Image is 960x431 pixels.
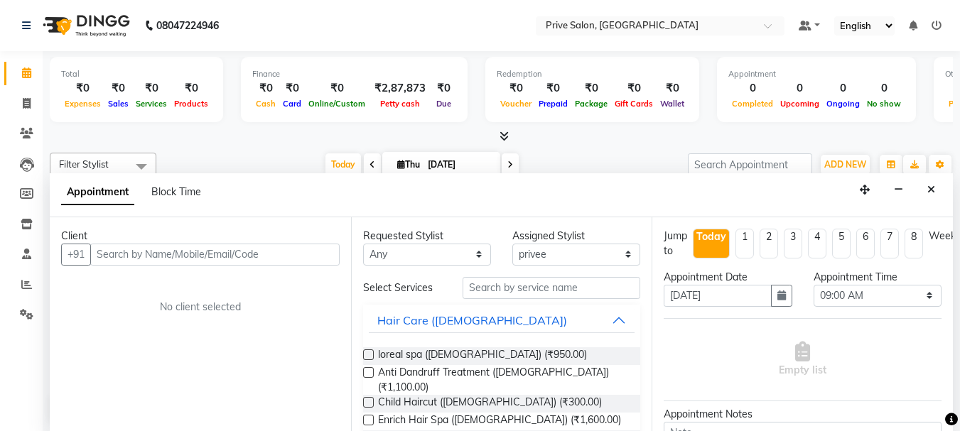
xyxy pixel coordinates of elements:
span: Anti Dandruff Treatment ([DEMOGRAPHIC_DATA]) (₹1,100.00) [378,365,630,395]
button: Close [921,179,942,201]
input: 2025-09-04 [424,154,495,175]
span: Enrich Hair Spa ([DEMOGRAPHIC_DATA]) (₹1,600.00) [378,413,621,430]
button: Hair Care ([DEMOGRAPHIC_DATA]) [369,307,635,333]
b: 08047224946 [156,6,219,45]
li: 5 [832,229,851,258]
span: Online/Custom [305,99,369,109]
div: ₹0 [132,80,171,97]
li: 8 [905,229,923,258]
div: ₹0 [431,80,456,97]
div: Today [696,229,726,244]
span: Filter Stylist [59,158,109,170]
li: 6 [856,229,875,258]
div: Client [61,229,340,244]
div: ₹0 [305,80,369,97]
span: Wallet [657,99,688,109]
div: 0 [777,80,823,97]
div: ₹0 [535,80,571,97]
li: 2 [760,229,778,258]
span: Block Time [151,185,201,198]
span: Petty cash [377,99,424,109]
div: Requested Stylist [363,229,491,244]
div: ₹0 [171,80,212,97]
span: Expenses [61,99,104,109]
span: Package [571,99,611,109]
div: Finance [252,68,456,80]
li: 4 [808,229,826,258]
div: ₹0 [104,80,132,97]
div: Appointment Time [814,270,942,285]
div: 0 [728,80,777,97]
span: Upcoming [777,99,823,109]
div: 0 [823,80,863,97]
div: ₹0 [497,80,535,97]
input: Search by service name [463,277,640,299]
span: Card [279,99,305,109]
span: Child Haircut ([DEMOGRAPHIC_DATA]) (₹300.00) [378,395,602,413]
input: yyyy-mm-dd [664,285,771,307]
div: ₹2,87,873 [369,80,431,97]
div: No client selected [95,300,306,315]
div: Jump to [664,229,687,258]
button: +91 [61,244,91,266]
input: Search Appointment [688,153,812,175]
div: Appointment Date [664,270,792,285]
div: Redemption [497,68,688,80]
span: Due [433,99,455,109]
span: Thu [394,159,424,170]
div: ₹0 [252,80,279,97]
div: ₹0 [611,80,657,97]
div: Assigned Stylist [512,229,640,244]
span: Gift Cards [611,99,657,109]
span: Ongoing [823,99,863,109]
div: Total [61,68,212,80]
span: No show [863,99,905,109]
button: ADD NEW [821,155,870,175]
li: 3 [784,229,802,258]
img: logo [36,6,134,45]
div: ₹0 [571,80,611,97]
div: Select Services [352,280,452,295]
span: ADD NEW [824,159,866,170]
span: Appointment [61,180,134,205]
span: loreal spa ([DEMOGRAPHIC_DATA]) (₹950.00) [378,347,587,365]
span: Completed [728,99,777,109]
span: Products [171,99,212,109]
div: ₹0 [279,80,305,97]
div: Appointment [728,68,905,80]
div: 0 [863,80,905,97]
input: Search by Name/Mobile/Email/Code [90,244,340,266]
div: Hair Care ([DEMOGRAPHIC_DATA]) [377,312,567,329]
span: Prepaid [535,99,571,109]
span: Cash [252,99,279,109]
li: 7 [880,229,899,258]
li: 1 [735,229,754,258]
span: Voucher [497,99,535,109]
div: Appointment Notes [664,407,942,422]
div: ₹0 [61,80,104,97]
span: Today [325,153,361,175]
span: Sales [104,99,132,109]
div: ₹0 [657,80,688,97]
span: Empty list [779,342,826,378]
span: Services [132,99,171,109]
